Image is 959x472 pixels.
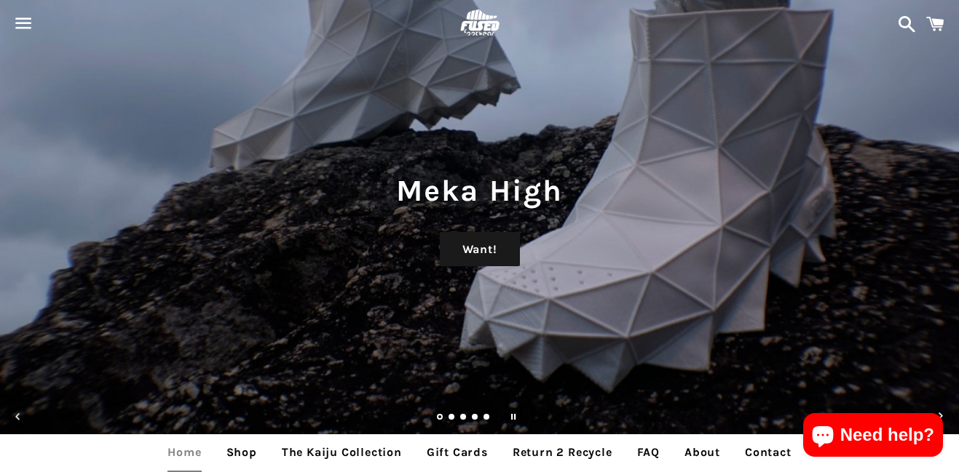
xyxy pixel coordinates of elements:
[440,232,520,267] a: Want!
[437,415,444,422] a: Slide 1, current
[15,169,944,212] h1: Meka High
[799,413,947,460] inbox-online-store-chat: Shopify online store chat
[216,434,268,471] a: Shop
[449,415,456,422] a: Load slide 2
[674,434,731,471] a: About
[460,415,467,422] a: Load slide 3
[497,401,529,433] button: Pause slideshow
[925,401,957,433] button: Next slide
[472,415,479,422] a: Load slide 4
[271,434,413,471] a: The Kaiju Collection
[2,401,34,433] button: Previous slide
[157,434,212,471] a: Home
[734,434,802,471] a: Contact
[484,415,491,422] a: Load slide 5
[416,434,499,471] a: Gift Cards
[502,434,623,471] a: Return 2 Recycle
[626,434,671,471] a: FAQ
